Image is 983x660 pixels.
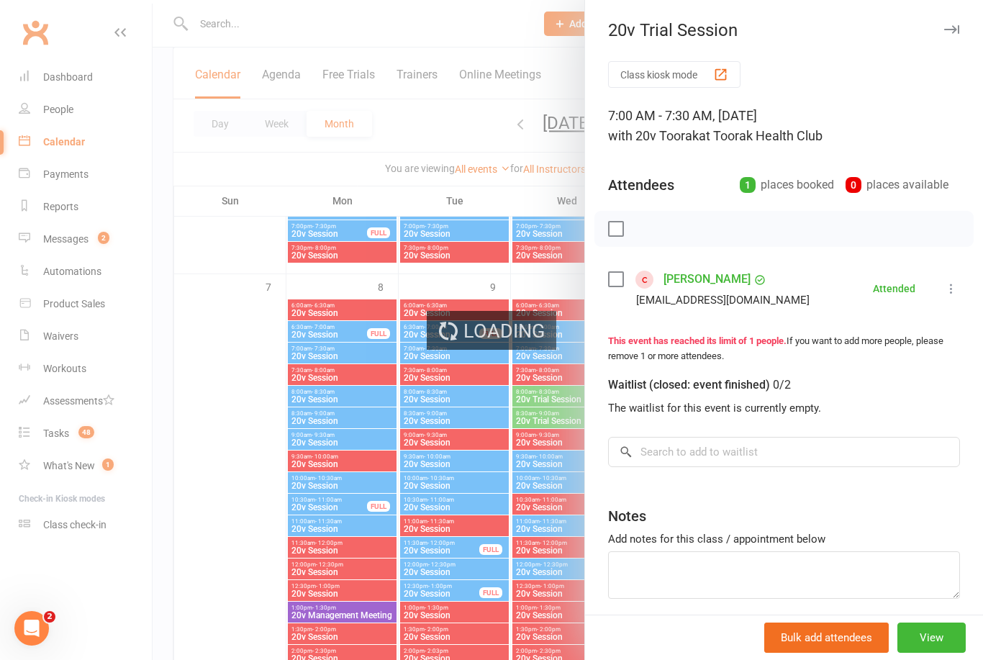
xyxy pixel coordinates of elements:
div: Attendees [608,175,674,195]
div: Waitlist [608,375,791,395]
div: Add notes for this class / appointment below [608,530,960,548]
button: Bulk add attendees [764,623,889,653]
div: 20v Trial Session [585,20,983,40]
iframe: Intercom live chat [14,611,49,646]
button: Class kiosk mode [608,61,740,88]
div: 0/2 [773,375,791,395]
span: at Toorak Health Club [699,128,823,143]
div: 1 [740,177,756,193]
div: The waitlist for this event is currently empty. [608,399,960,417]
div: [EMAIL_ADDRESS][DOMAIN_NAME] [636,291,810,309]
div: places available [846,175,948,195]
span: with 20v Toorak [608,128,699,143]
a: [PERSON_NAME] [663,268,751,291]
span: (closed: event finished) [649,378,770,392]
div: If you want to add more people, please remove 1 or more attendees. [608,334,960,364]
input: Search to add to waitlist [608,437,960,467]
div: places booked [740,175,834,195]
div: Attended [873,284,915,294]
div: 0 [846,177,861,193]
button: View [897,623,966,653]
div: 7:00 AM - 7:30 AM, [DATE] [608,106,960,146]
div: Notes [608,506,646,526]
span: 2 [44,611,55,623]
strong: This event has reached its limit of 1 people. [608,335,787,346]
